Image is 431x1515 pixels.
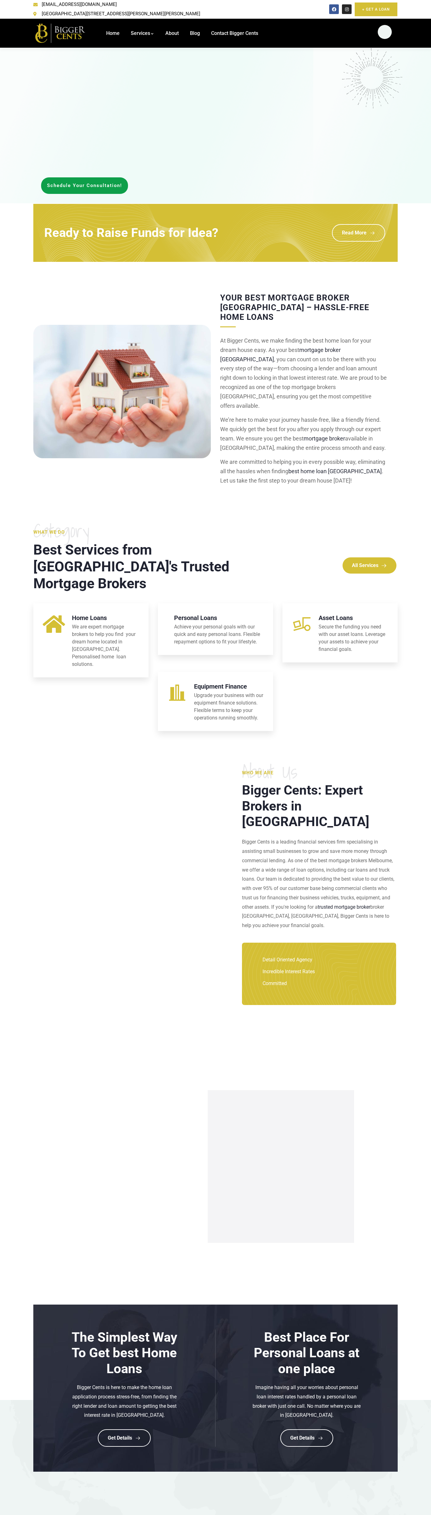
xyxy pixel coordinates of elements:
p: At Bigger Cents, we make finding the best home loan for your dream house easy. As your best , you... [220,336,387,410]
div: Imagine having all your worries about personal loan interest rates handled by a personal loan bro... [251,1377,363,1420]
span: Detail Oriented Agency [261,955,312,964]
span: Category [33,521,282,540]
a: best home loan [GEOGRAPHIC_DATA] [288,468,382,474]
span: + Get A Loan [362,6,390,12]
span: Schedule Your Consultation! [47,183,122,188]
div: Bigger Cents is a leading financial services firm specialising in assisting small businesses to g... [242,830,396,930]
span: Bigger Cents: Expert Brokers in [GEOGRAPHIC_DATA] [242,782,369,829]
span: About [165,30,179,36]
span: Services [131,30,150,36]
p: We’re here to make your journey hassle-free, like a friendly friend. We quickly get the best for ... [220,415,387,452]
a: mortgage broker [304,435,345,442]
h2: Ready to Raise Funds for Idea? [44,227,218,239]
img: Mortgage Broker in Melbourne [33,325,211,458]
a: Contact Bigger Cents [211,19,258,48]
span: What we do [33,529,65,535]
a: About [165,19,179,48]
img: Home [33,22,88,44]
span: [GEOGRAPHIC_DATA][STREET_ADDRESS][PERSON_NAME][PERSON_NAME] [40,9,200,19]
span: Best Place For Personal Loans at one place [254,1330,359,1376]
span: Who we are [242,770,273,776]
a: Get Details [98,1429,151,1447]
a: trusted mortgage broker [318,904,370,910]
a: Blog [190,19,200,48]
a: Schedule Your Consultation! [41,177,128,194]
div: Bigger Cents is here to make the home loan application process stress-free, from finding the righ... [68,1377,180,1420]
span: Best Services from [GEOGRAPHIC_DATA]'s Trusted Mortgage Brokers [33,541,229,592]
span: Blog [190,30,200,36]
a: All Services [343,557,396,574]
a: Get Details [280,1429,333,1447]
a: mortgage broker [GEOGRAPHIC_DATA] [220,347,341,363]
span: Contact Bigger Cents [211,30,258,36]
a: + Get A Loan [355,2,397,16]
span: Incredible Interest Rates [261,967,315,976]
span: About us [242,762,396,781]
a: Home [106,19,120,48]
a: Services [131,19,154,48]
span: The Simplest Way To Get best Home Loans [72,1330,177,1376]
span: Get Details [290,1435,315,1441]
span: Committed [261,979,287,988]
span: Home [106,30,120,36]
p: We are committed to helping you in every possible way, eliminating all the hassles when finding .... [220,457,387,485]
span: Your Best Mortgage Broker [GEOGRAPHIC_DATA] – Hassle-Free Home Loans [220,293,369,322]
a: Read More [332,224,385,242]
span: Get Details [108,1435,132,1441]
